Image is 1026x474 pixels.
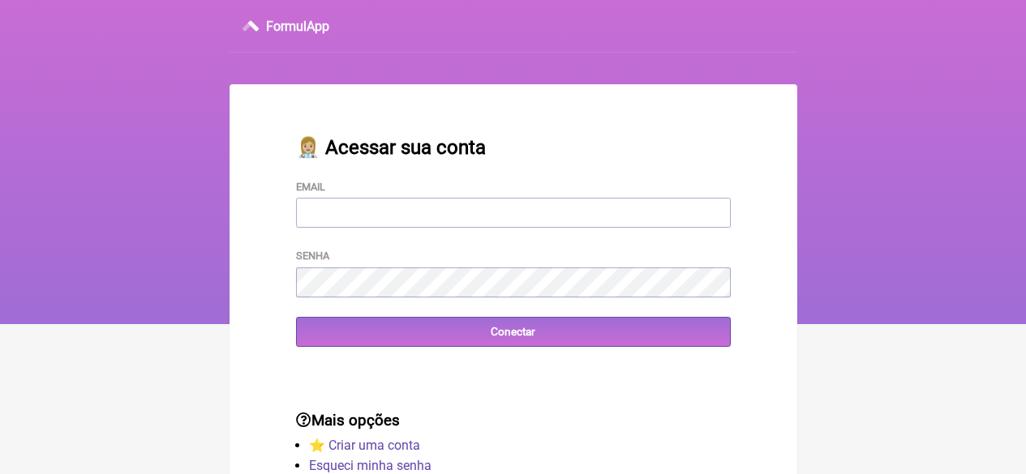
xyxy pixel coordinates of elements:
[296,136,731,159] h2: 👩🏼‍⚕️ Acessar sua conta
[296,412,731,429] h3: Mais opções
[296,181,325,193] label: Email
[296,250,329,262] label: Senha
[309,438,420,453] a: ⭐️ Criar uma conta
[296,317,731,347] input: Conectar
[266,19,329,34] h3: FormulApp
[309,458,431,473] a: Esqueci minha senha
